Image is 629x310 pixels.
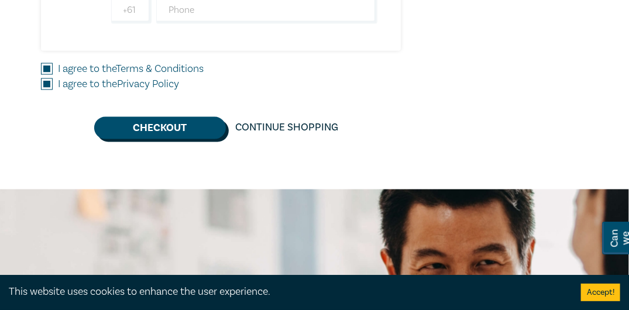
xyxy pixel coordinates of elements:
[59,61,204,77] label: I agree to the
[118,77,180,91] a: Privacy Policy
[94,117,226,139] button: Checkout
[9,284,563,299] div: This website uses cookies to enhance the user experience.
[41,273,317,304] h2: Stay informed.
[59,77,180,92] label: I agree to the
[581,284,620,301] button: Accept cookies
[226,117,348,139] a: Continue Shopping
[116,62,204,75] a: Terms & Conditions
